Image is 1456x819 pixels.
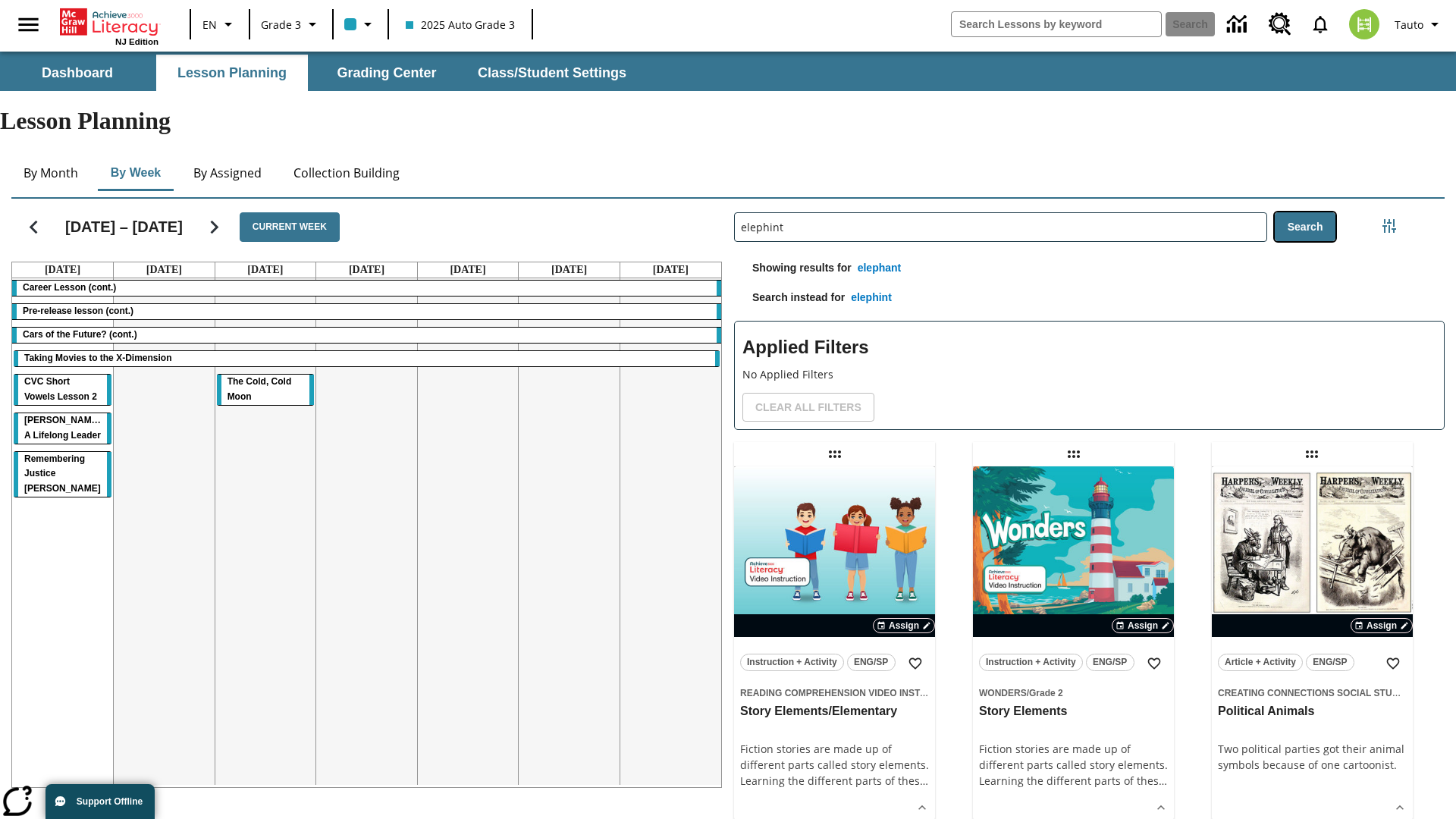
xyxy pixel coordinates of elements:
button: Profile/Settings [1389,11,1450,38]
span: EN [202,17,217,33]
span: Topic: Reading Comprehension Video Instruction/null [740,684,929,701]
span: Career Lesson (cont.) [23,282,116,293]
div: Pre-release lesson (cont.) [12,304,721,319]
p: No Applied Filters [742,366,1436,382]
button: Current Week [240,212,340,242]
div: Applied Filters [734,321,1445,430]
span: ENG/SP [1313,654,1347,670]
button: elephant [852,254,908,282]
span: 2025 Auto Grade 3 [406,17,515,33]
span: Dianne Feinstein: A Lifelong Leader [24,415,104,441]
span: Topic: Creating Connections Social Studies/US History I [1218,684,1407,701]
img: avatar image [1349,9,1379,39]
span: NJ Edition [115,37,158,46]
button: Class color is light blue. Change class color [338,11,383,38]
button: Assign Choose Dates [1112,618,1174,633]
a: August 20, 2025 [244,262,286,278]
span: Grade 2 [1029,688,1063,698]
div: Fiction stories are made up of different parts called story elements. Learning the different part... [740,741,929,789]
button: Assign Choose Dates [1351,618,1413,633]
span: Article + Activity [1225,654,1296,670]
button: Language: EN, Select a language [196,11,244,38]
a: August 23, 2025 [548,262,590,278]
button: Add to Favorites [1141,650,1168,677]
div: CVC Short Vowels Lesson 2 [14,375,111,405]
span: Tauto [1395,17,1423,33]
button: Support Offline [45,784,155,819]
a: Data Center [1218,4,1260,45]
a: August 22, 2025 [447,262,488,278]
div: Home [60,5,158,46]
button: ENG/SP [847,654,896,671]
div: Career Lesson (cont.) [12,281,721,296]
span: Assign [1367,619,1397,632]
input: Search Lessons By Keyword [735,213,1266,241]
div: Remembering Justice O'Connor [14,452,111,497]
button: Add to Favorites [1379,650,1407,677]
button: By Week [98,155,174,191]
a: August 21, 2025 [346,262,388,278]
span: ENG/SP [1093,654,1127,670]
button: Filters Side menu [1374,211,1404,241]
a: August 18, 2025 [42,262,83,278]
h2: Applied Filters [742,329,1436,366]
span: Assign [1128,619,1158,632]
input: search field [952,12,1161,36]
button: Grading Center [311,55,463,91]
button: Open side menu [6,2,51,47]
span: Support Offline [77,796,143,807]
button: Class/Student Settings [466,55,639,91]
span: Instruction + Activity [986,654,1076,670]
h3: Story Elements/Elementary [740,704,929,720]
span: The Cold, Cold Moon [227,376,292,402]
span: Topic: Wonders/Grade 2 [979,684,1168,701]
div: Cars of the Future? (cont.) [12,328,721,343]
p: Search instead for [734,290,845,313]
button: Lesson Planning [156,55,308,91]
span: Remembering Justice O'Connor [24,453,101,494]
span: CVC Short Vowels Lesson 2 [24,376,97,402]
button: Show Details [911,796,934,819]
button: Grade: Grade 3, Select a grade [255,11,328,38]
span: s [915,773,920,788]
a: Home [60,7,158,37]
span: Grade 3 [261,17,301,33]
button: Article + Activity [1218,654,1303,671]
button: Search [1275,212,1336,242]
button: Select a new avatar [1340,5,1389,44]
div: Dianne Feinstein: A Lifelong Leader [14,413,111,444]
div: Draggable lesson: Story Elements/Elementary [823,442,847,466]
button: Dashboard [2,55,153,91]
button: Add to Favorites [902,650,929,677]
h3: Story Elements [979,704,1168,720]
span: Creating Connections Social Studies [1218,688,1414,698]
button: ENG/SP [1086,654,1134,671]
div: Taking Movies to the X-Dimension [14,351,720,366]
button: By Assigned [181,155,274,191]
button: Instruction + Activity [979,654,1083,671]
button: ENG/SP [1306,654,1354,671]
span: Pre-release lesson (cont.) [23,306,133,316]
button: Assign Choose Dates [873,618,935,633]
span: Taking Movies to the X-Dimension [24,353,171,363]
div: Draggable lesson: Story Elements [1062,442,1086,466]
span: Wonders [979,688,1027,698]
div: Two political parties got their animal symbols because of one cartoonist. [1218,741,1407,773]
span: s [1153,773,1159,788]
button: Instruction + Activity [740,654,844,671]
div: Draggable lesson: Political Animals [1300,442,1324,466]
button: Previous [14,208,53,246]
button: Show Details [1389,796,1411,819]
div: The Cold, Cold Moon [217,375,315,405]
a: August 24, 2025 [650,262,692,278]
span: Instruction + Activity [747,654,837,670]
button: Show Details [1150,796,1172,819]
a: Notifications [1301,5,1340,44]
span: Reading Comprehension Video Instruction [740,688,962,698]
span: Assign [889,619,919,632]
a: Resource Center, Will open in new tab [1260,4,1301,45]
span: ENG/SP [854,654,888,670]
h2: [DATE] – [DATE] [65,218,183,236]
span: … [1159,773,1167,788]
button: Next [195,208,234,246]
